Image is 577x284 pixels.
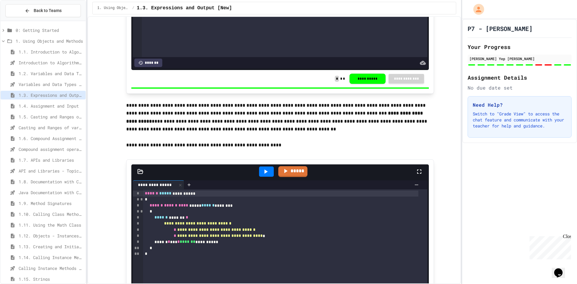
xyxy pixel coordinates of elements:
iframe: chat widget [552,260,571,278]
h1: P7 - [PERSON_NAME] [468,24,533,33]
span: 1.11. Using the Math Class [19,222,83,228]
span: Back to Teams [34,8,62,14]
h2: Your Progress [468,43,572,51]
div: Chat with us now!Close [2,2,41,38]
span: Variables and Data Types - Quiz [19,81,83,87]
h3: Need Help? [473,101,566,108]
h2: Assignment Details [468,73,572,82]
span: 1.12. Objects - Instances of Classes [19,233,83,239]
span: 1.15. Strings [19,276,83,282]
span: API and Libraries - Topic 1.7 [19,168,83,174]
div: My Account [467,2,486,16]
span: Compound assignment operators - Quiz [19,146,83,152]
span: 1.4. Assignment and Input [19,103,83,109]
span: 1.10. Calling Class Methods [19,211,83,217]
span: 1.3. Expressions and Output [New] [137,5,232,12]
span: 1.6. Compound Assignment Operators [19,135,83,142]
button: Back to Teams [5,4,81,17]
span: Calling Instance Methods - Topic 1.14 [19,265,83,271]
span: / [132,6,134,11]
span: 1.9. Method Signatures [19,200,83,206]
span: 1.14. Calling Instance Methods [19,254,83,261]
span: 1. Using Objects and Methods [97,6,130,11]
span: 1.5. Casting and Ranges of Values [19,114,83,120]
span: 1.1. Introduction to Algorithms, Programming, and Compilers [19,49,83,55]
p: Switch to "Grade View" to access the chat feature and communicate with your teacher for help and ... [473,111,566,129]
span: Casting and Ranges of variables - Quiz [19,124,83,131]
span: 0: Getting Started [16,27,83,33]
div: [PERSON_NAME] Yep [PERSON_NAME] [469,56,570,61]
span: 1.7. APIs and Libraries [19,157,83,163]
span: 1.2. Variables and Data Types [19,70,83,77]
span: 1.13. Creating and Initializing Objects: Constructors [19,243,83,250]
span: Java Documentation with Comments - Topic 1.8 [19,189,83,196]
span: 1.3. Expressions and Output [New] [19,92,83,98]
span: Introduction to Algorithms, Programming, and Compilers [19,60,83,66]
div: No due date set [468,84,572,91]
span: 1. Using Objects and Methods [16,38,83,44]
span: 1.8. Documentation with Comments and Preconditions [19,179,83,185]
iframe: chat widget [527,234,571,259]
